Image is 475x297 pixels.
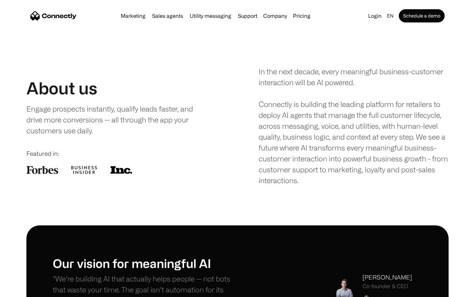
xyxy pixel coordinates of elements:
a: Utility messaging [187,13,234,18]
div: Co-founder & CEO [363,283,412,289]
div: Engage prospects instantly, qualify leads faster, and drive more conversions — all through the ap... [26,103,207,136]
h1: About us [26,78,97,98]
div: en [387,11,394,20]
div: Company [263,11,287,20]
div: Featured in: [26,149,216,158]
h1: Our vision for meaningful AI [53,256,237,270]
div: [PERSON_NAME] [363,273,412,282]
ul: Language list [13,285,40,295]
a: Login [365,11,384,20]
a: Schedule a demo [399,9,445,22]
aside: Language selected: English [7,285,40,295]
a: Sales agents [149,13,186,18]
a: Pricing [290,13,313,18]
a: Marketing [118,13,148,18]
a: Support [235,13,260,18]
div: In the next decade, every meaningful business-customer interaction will be AI powered. Connectly ... [259,66,449,186]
